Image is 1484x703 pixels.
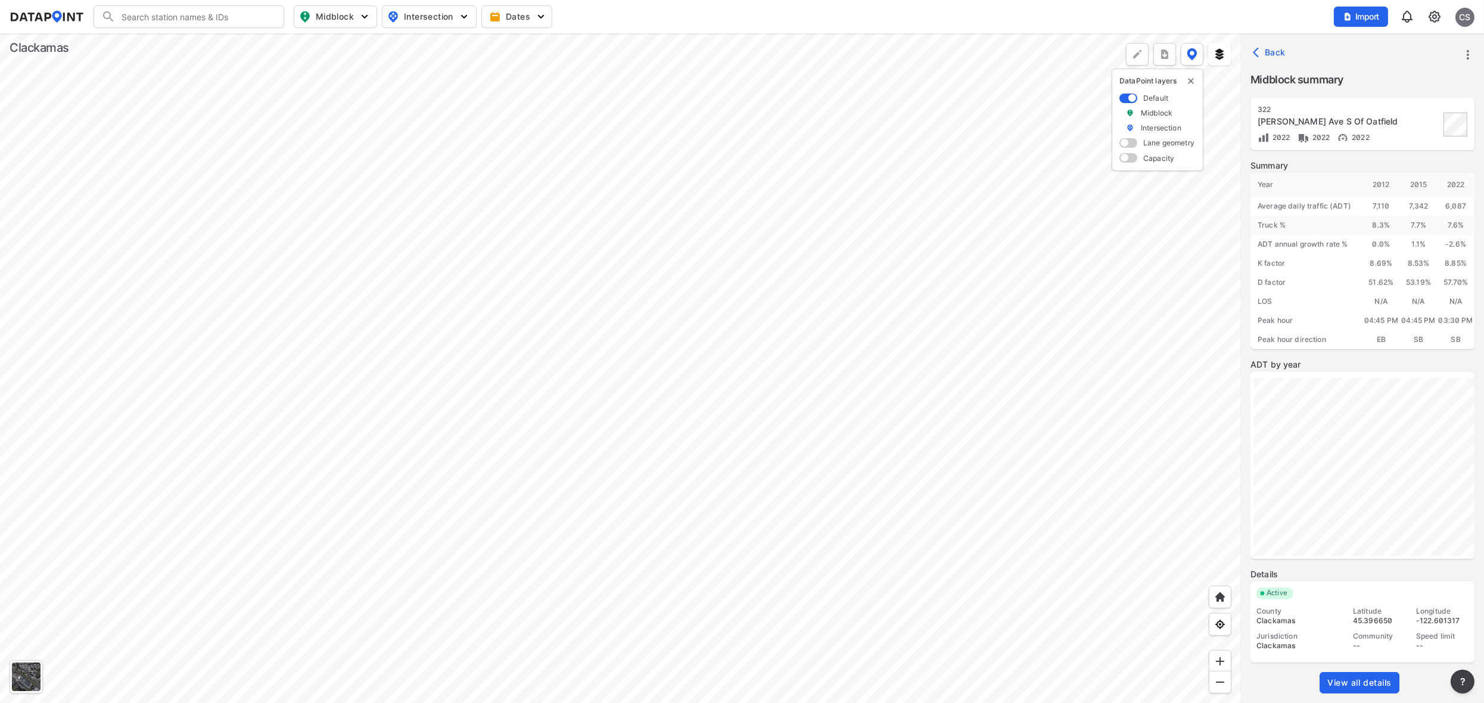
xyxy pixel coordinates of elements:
div: 1.1 % [1400,235,1438,254]
img: map_pin_mid.602f9df1.svg [298,10,312,24]
div: 8.53% [1400,254,1438,273]
span: Import [1341,11,1381,23]
button: Back [1250,43,1290,62]
div: Peak hour [1250,311,1362,330]
input: Search [116,7,276,26]
div: CS [1455,8,1474,27]
img: calendar-gold.39a51dde.svg [489,11,501,23]
div: 57.70% [1437,273,1474,292]
button: more [1458,45,1478,65]
div: View my location [1209,613,1231,636]
div: EB [1362,330,1400,349]
img: ZvzfEJKXnyWIrJytrsY285QMwk63cM6Drc+sIAAAAASUVORK5CYII= [1214,655,1226,667]
div: 322 [1258,105,1440,114]
a: Import [1334,11,1393,22]
div: 51.62% [1362,273,1400,292]
div: 04:45 PM [1400,311,1438,330]
button: DataPoint layers [1181,43,1203,66]
img: +Dz8AAAAASUVORK5CYII= [1131,48,1143,60]
div: Longitude [1416,606,1469,616]
div: K factor [1250,254,1362,273]
div: SB [1437,330,1474,349]
p: DataPoint layers [1119,76,1196,86]
div: Clackamas [1256,641,1342,651]
div: SB [1400,330,1438,349]
span: 2022 [1270,133,1290,142]
div: Jennings Ave S Of Oatfield [1258,116,1440,127]
div: County [1256,606,1342,616]
label: ADT by year [1250,359,1474,371]
div: ADT annual growth rate % [1250,235,1362,254]
div: Latitude [1353,606,1405,616]
div: 7,342 [1400,197,1438,216]
img: Vehicle class [1298,132,1309,144]
button: Dates [481,5,552,28]
div: Zoom in [1209,650,1231,673]
span: Dates [491,11,545,23]
img: Vehicle speed [1337,132,1349,144]
button: delete [1186,76,1196,86]
div: N/A [1437,292,1474,311]
div: Clackamas [10,39,69,56]
div: 7.6 % [1437,216,1474,235]
div: 6,087 [1437,197,1474,216]
div: 04:45 PM [1362,311,1400,330]
span: 2022 [1349,133,1370,142]
label: Summary [1250,160,1474,172]
button: External layers [1208,43,1231,66]
div: D factor [1250,273,1362,292]
div: Home [1209,586,1231,608]
div: LOS [1250,292,1362,311]
img: MAAAAAElFTkSuQmCC [1214,676,1226,688]
span: Active [1262,587,1293,599]
div: Clackamas [1256,616,1342,626]
button: Intersection [382,5,477,28]
img: 5YPKRKmlfpI5mqlR8AD95paCi+0kK1fRFDJSaMmawlwaeJcJwk9O2fotCW5ve9gAAAAASUVORK5CYII= [535,11,547,23]
div: -- [1353,641,1405,651]
div: Year [1250,173,1362,197]
div: Toggle basemap [10,660,43,693]
label: Default [1143,93,1168,103]
img: file_add.62c1e8a2.svg [1343,12,1352,21]
img: Volume count [1258,132,1270,144]
span: View all details [1327,677,1392,689]
span: Intersection [387,10,469,24]
div: Speed limit [1416,632,1469,641]
div: 2015 [1400,173,1438,197]
div: 53.19% [1400,273,1438,292]
div: Peak hour direction [1250,330,1362,349]
img: close-external-leyer.3061a1c7.svg [1186,76,1196,86]
div: -122.601317 [1416,616,1469,626]
div: 8.3 % [1362,216,1400,235]
div: Community [1353,632,1405,641]
div: N/A [1362,292,1400,311]
img: cids17cp3yIFEOpj3V8A9qJSH103uA521RftCD4eeui4ksIb+krbm5XvIjxD52OS6NWLn9gAAAAAElFTkSuQmCC [1427,10,1442,24]
span: 2022 [1309,133,1330,142]
img: map_pin_int.54838e6b.svg [386,10,400,24]
div: Jurisdiction [1256,632,1342,641]
img: 5YPKRKmlfpI5mqlR8AD95paCi+0kK1fRFDJSaMmawlwaeJcJwk9O2fotCW5ve9gAAAAASUVORK5CYII= [359,11,371,23]
div: -2.6 % [1437,235,1474,254]
img: layers.ee07997e.svg [1214,48,1225,60]
span: Midblock [299,10,369,24]
label: Lane geometry [1143,138,1194,148]
img: xqJnZQTG2JQi0x5lvmkeSNbbgIiQD62bqHG8IfrOzanD0FsRdYrij6fAAAAAElFTkSuQmCC [1159,48,1171,60]
img: dataPointLogo.9353c09d.svg [10,11,84,23]
div: 8.69% [1362,254,1400,273]
div: 2022 [1437,173,1474,197]
label: Intersection [1141,123,1181,133]
div: 7.7 % [1400,216,1438,235]
label: Details [1250,568,1474,580]
div: 45.396650 [1353,616,1405,626]
img: marker_Midblock.5ba75e30.svg [1126,108,1134,118]
span: Back [1255,46,1286,58]
button: Midblock [294,5,377,28]
div: N/A [1400,292,1438,311]
div: Average daily traffic (ADT) [1250,197,1362,216]
div: Zoom out [1209,671,1231,693]
img: 8A77J+mXikMhHQAAAAASUVORK5CYII= [1400,10,1414,24]
img: zeq5HYn9AnE9l6UmnFLPAAAAAElFTkSuQmCC [1214,618,1226,630]
button: more [1153,43,1176,66]
div: 2012 [1362,173,1400,197]
img: +XpAUvaXAN7GudzAAAAAElFTkSuQmCC [1214,591,1226,603]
